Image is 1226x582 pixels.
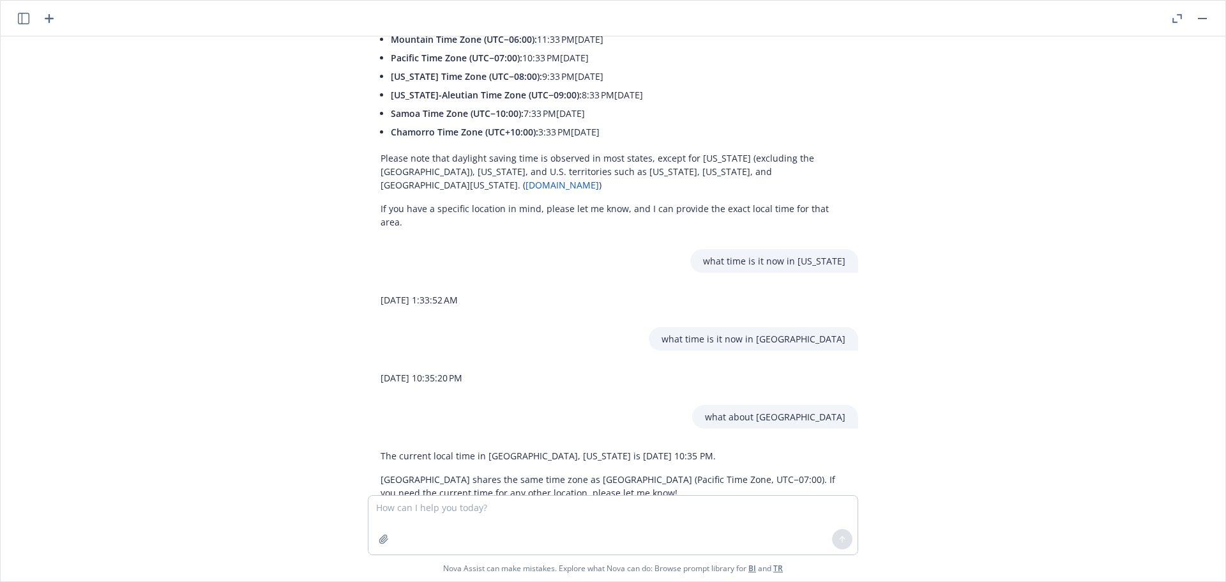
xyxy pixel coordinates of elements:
[391,49,845,67] li: 10:33 PM[DATE]
[381,371,462,385] p: [DATE] 10:35:20 PM
[391,89,582,101] span: [US_STATE]-Aleutian Time Zone (UTC−09:00):
[381,473,845,500] p: [GEOGRAPHIC_DATA] shares the same time zone as [GEOGRAPHIC_DATA] (Pacific Time Zone, UTC−07:00). ...
[391,30,845,49] li: 11:33 PM[DATE]
[662,332,845,346] p: what time is it now in [GEOGRAPHIC_DATA]
[381,293,458,307] p: [DATE] 1:33:52 AM
[381,202,845,229] p: If you have a specific location in mind, please let me know, and I can provide the exact local ti...
[773,563,783,574] a: TR
[6,555,1220,581] span: Nova Assist can make mistakes. Explore what Nova can do: Browse prompt library for and
[391,86,845,104] li: 8:33 PM[DATE]
[381,151,845,192] p: Please note that daylight saving time is observed in most states, except for [US_STATE] (excludin...
[391,123,845,141] li: 3:33 PM[DATE]
[391,70,542,82] span: [US_STATE] Time Zone (UTC−08:00):
[391,107,524,119] span: Samoa Time Zone (UTC−10:00):
[391,33,537,45] span: Mountain Time Zone (UTC−06:00):
[748,563,756,574] a: BI
[526,179,599,191] a: [DOMAIN_NAME]
[391,52,522,64] span: Pacific Time Zone (UTC−07:00):
[391,104,845,123] li: 7:33 PM[DATE]
[391,67,845,86] li: 9:33 PM[DATE]
[381,449,845,463] p: The current local time in [GEOGRAPHIC_DATA], [US_STATE] is [DATE] 10:35 PM.
[391,126,538,138] span: Chamorro Time Zone (UTC+10:00):
[703,254,845,268] p: what time is it now in [US_STATE]
[705,410,845,424] p: what about [GEOGRAPHIC_DATA]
